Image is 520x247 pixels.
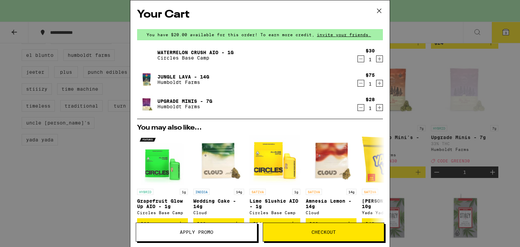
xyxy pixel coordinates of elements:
a: Open page for Amnesia Lemon - 14g from Cloud [306,135,356,218]
img: Circles Base Camp - Lime Slushie AIO - 1g [250,135,300,185]
p: 1g [292,189,300,195]
p: Amnesia Lemon - 14g [306,198,356,209]
div: 1 [366,106,375,111]
div: You have $20.00 available for this order! To earn more credit,invite your friends. [137,29,383,40]
span: $30 [140,221,150,227]
span: $45 [365,221,374,227]
button: Add to bag [250,218,300,230]
button: Increment [376,80,383,87]
button: Add to bag [193,218,244,230]
div: Circles Base Camp [250,210,300,215]
span: $60 [309,221,318,227]
button: Apply Promo [136,223,257,242]
div: $30 [366,48,375,53]
img: Cloud - Wedding Cake - 14g [193,135,244,185]
button: Increment [376,104,383,111]
button: Add to bag [306,218,356,230]
p: [PERSON_NAME] - 10g [362,198,413,209]
button: Add to bag [137,218,188,230]
h2: You may also like... [137,125,383,131]
p: Grapefruit Glow Up AIO - 1g [137,198,188,209]
span: invite your friends. [315,32,373,37]
a: Open page for Wedding Cake - 14g from Cloud [193,135,244,218]
p: 1g [180,189,188,195]
div: 1 [366,81,375,87]
p: SATIVA [306,189,322,195]
div: Cloud [306,210,356,215]
p: Humboldt Farms [157,80,209,85]
span: Hi. Need any help? [4,5,49,10]
img: Circles Base Camp - Grapefruit Glow Up AIO - 1g [137,135,188,185]
span: Apply Promo [180,230,213,234]
div: $28 [366,97,375,102]
p: SATIVA [250,189,266,195]
a: Open page for Lime Slushie AIO - 1g from Circles Base Camp [250,135,300,218]
span: Checkout [311,230,336,234]
img: Upgrade Minis - 7g [137,94,156,113]
img: Yada Yada - Bob Hope - 10g [362,135,413,185]
p: INDICA [193,189,210,195]
div: Yada Yada [362,210,413,215]
button: Decrement [357,80,364,87]
div: Cloud [193,210,244,215]
img: Jungle Lava - 14g [137,70,156,89]
button: Decrement [357,55,364,62]
p: HYBRID [137,189,153,195]
p: SATIVA [362,189,378,195]
span: $30 [253,221,262,227]
p: Lime Slushie AIO - 1g [250,198,300,209]
button: Checkout [263,223,384,242]
p: Circles Base Camp [157,55,234,61]
img: Watermelon Crush AIO - 1g [137,46,156,65]
div: 1 [366,57,375,62]
p: Humboldt Farms [157,104,212,109]
a: Jungle Lava - 14g [157,74,209,80]
a: Watermelon Crush AIO - 1g [157,50,234,55]
div: Circles Base Camp [137,210,188,215]
img: Cloud - Amnesia Lemon - 14g [306,135,356,185]
a: Upgrade Minis - 7g [157,98,212,104]
a: Open page for Grapefruit Glow Up AIO - 1g from Circles Base Camp [137,135,188,218]
button: Add to bag [362,218,413,230]
button: Increment [376,55,383,62]
p: 14g [234,189,244,195]
p: 14g [346,189,356,195]
button: Decrement [357,104,364,111]
span: $60 [197,221,206,227]
div: $75 [366,72,375,78]
a: Open page for Bob Hope - 10g from Yada Yada [362,135,413,218]
span: You have $20.00 available for this order! To earn more credit, [147,32,315,37]
h2: Your Cart [137,7,383,22]
p: Wedding Cake - 14g [193,198,244,209]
